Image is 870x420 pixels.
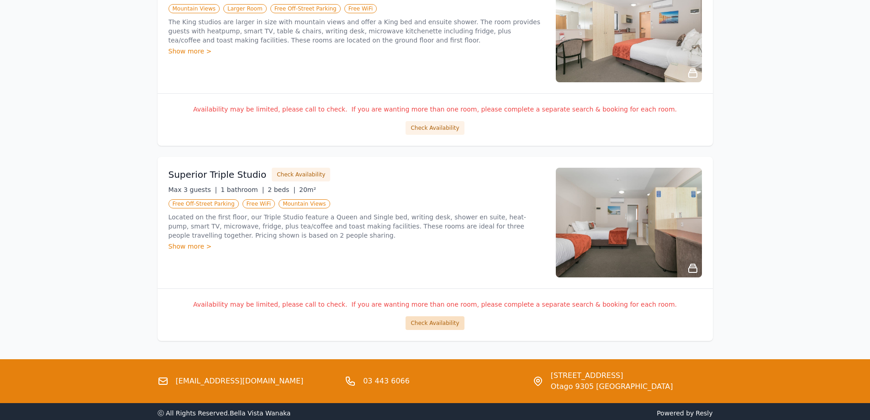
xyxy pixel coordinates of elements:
[363,376,410,387] a: 03 443 6066
[169,4,220,13] span: Mountain Views
[344,4,377,13] span: Free WiFi
[223,4,267,13] span: Larger Room
[551,370,673,381] span: [STREET_ADDRESS]
[406,316,464,330] button: Check Availability
[299,186,316,193] span: 20m²
[169,105,702,114] p: Availability may be limited, please call to check. If you are wanting more than one room, please ...
[169,199,239,208] span: Free Off-Street Parking
[169,17,545,45] p: The King studios are larger in size with mountain views and offer a King bed and ensuite shower. ...
[169,186,217,193] span: Max 3 guests |
[551,381,673,392] span: Otago 9305 [GEOGRAPHIC_DATA]
[696,409,712,417] a: Resly
[169,213,545,240] p: Located on the first floor, our Triple Studio feature a Queen and Single bed, writing desk, showe...
[279,199,330,208] span: Mountain Views
[268,186,295,193] span: 2 beds |
[406,121,464,135] button: Check Availability
[221,186,264,193] span: 1 bathroom |
[272,168,330,181] button: Check Availability
[243,199,275,208] span: Free WiFi
[270,4,341,13] span: Free Off-Street Parking
[158,409,291,417] span: ⓒ All Rights Reserved. Bella Vista Wanaka
[169,168,267,181] h3: Superior Triple Studio
[169,242,545,251] div: Show more >
[439,409,713,418] span: Powered by
[176,376,304,387] a: [EMAIL_ADDRESS][DOMAIN_NAME]
[169,300,702,309] p: Availability may be limited, please call to check. If you are wanting more than one room, please ...
[169,47,545,56] div: Show more >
